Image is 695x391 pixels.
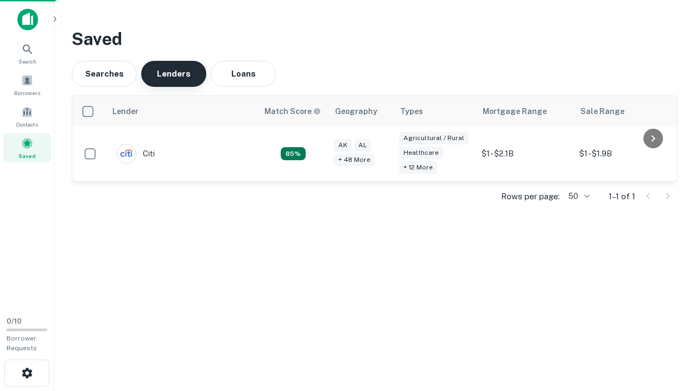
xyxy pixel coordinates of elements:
[16,120,38,129] span: Contacts
[141,61,206,87] button: Lenders
[3,39,51,68] a: Search
[641,304,695,356] iframe: Chat Widget
[399,147,443,159] div: Healthcare
[400,105,423,118] div: Types
[574,96,672,127] th: Sale Range
[483,105,547,118] div: Mortgage Range
[609,190,635,203] p: 1–1 of 1
[334,154,375,166] div: + 48 more
[211,61,276,87] button: Loans
[328,96,394,127] th: Geography
[117,144,136,163] img: picture
[72,26,678,52] h3: Saved
[281,147,306,160] div: Capitalize uses an advanced AI algorithm to match your search with the best lender. The match sco...
[394,96,476,127] th: Types
[112,105,138,118] div: Lender
[264,105,321,117] div: Capitalize uses an advanced AI algorithm to match your search with the best lender. The match sco...
[258,96,328,127] th: Capitalize uses an advanced AI algorithm to match your search with the best lender. The match sco...
[3,70,51,99] a: Borrowers
[264,105,319,117] h6: Match Score
[574,127,672,181] td: $1 - $1.9B
[7,317,22,325] span: 0 / 10
[14,89,40,97] span: Borrowers
[334,139,352,152] div: AK
[580,105,624,118] div: Sale Range
[17,9,38,30] img: capitalize-icon.png
[117,144,155,163] div: Citi
[3,102,51,131] a: Contacts
[476,127,574,181] td: $1 - $2.1B
[564,188,591,204] div: 50
[476,96,574,127] th: Mortgage Range
[18,152,36,160] span: Saved
[7,335,37,352] span: Borrower Requests
[18,57,36,66] span: Search
[72,61,137,87] button: Searches
[399,132,469,144] div: Agricultural / Rural
[354,139,371,152] div: AL
[106,96,258,127] th: Lender
[335,105,377,118] div: Geography
[501,190,560,203] p: Rows per page:
[3,133,51,162] a: Saved
[399,161,437,174] div: + 12 more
